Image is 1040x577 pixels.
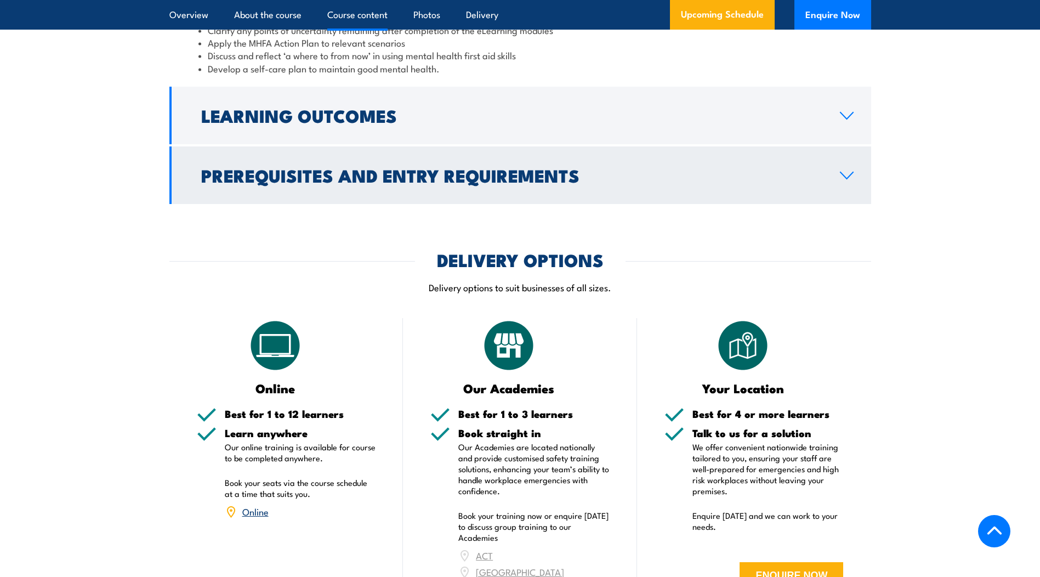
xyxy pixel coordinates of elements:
h2: Learning Outcomes [201,108,822,123]
h3: Your Location [664,382,822,394]
p: We offer convenient nationwide training tailored to you, ensuring your staff are well-prepared fo... [692,442,844,496]
p: Book your seats via the course schedule at a time that suits you. [225,477,376,499]
li: Develop a self-care plan to maintain good mental health. [198,62,851,75]
p: Delivery options to suit businesses of all sizes. [169,281,871,293]
p: Enquire [DATE] and we can work to your needs. [692,510,844,532]
a: Online [242,505,269,518]
h5: Best for 1 to 12 learners [225,409,376,419]
h5: Best for 4 or more learners [692,409,844,419]
h5: Learn anywhere [225,428,376,438]
a: Learning Outcomes [169,87,871,144]
h5: Best for 1 to 3 learners [458,409,610,419]
p: Our Academies are located nationally and provide customised safety training solutions, enhancing ... [458,442,610,496]
h5: Book straight in [458,428,610,438]
h3: Online [197,382,354,394]
h2: Prerequisites and Entry Requirements [201,167,822,183]
p: Our online training is available for course to be completed anywhere. [225,442,376,463]
p: Book your training now or enquire [DATE] to discuss group training to our Academies [458,510,610,543]
h3: Our Academies [430,382,588,394]
li: Discuss and reflect ‘a where to from now’ in using mental health first aid skills [198,49,851,61]
li: Clarify any points of uncertainty remaining after completion of the eLearning modules [198,24,851,36]
h2: DELIVERY OPTIONS [437,252,604,267]
h5: Talk to us for a solution [692,428,844,438]
li: Apply the MHFA Action Plan to relevant scenarios [198,36,851,49]
a: Prerequisites and Entry Requirements [169,146,871,204]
